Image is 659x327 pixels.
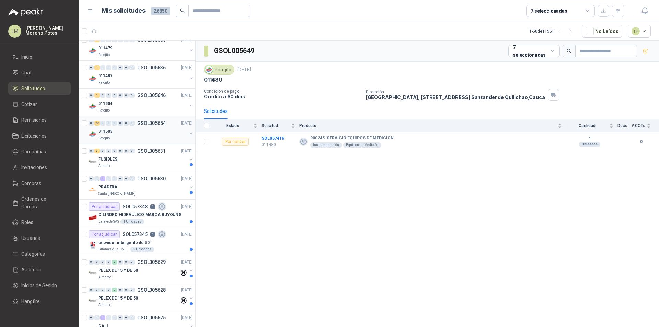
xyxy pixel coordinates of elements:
p: CILINDRO HIDRAULICO MARCA BUYOUNG [98,212,182,218]
div: Por cotizar [222,138,249,146]
a: Órdenes de Compra [8,192,71,213]
b: 900245 | SERVICIO EQUIPOS DE MEDICION [310,136,394,141]
div: 0 [106,93,111,98]
div: 5 [100,176,105,181]
p: [DATE] [181,231,193,238]
a: 0 27 0 0 0 0 0 0 GSOL005654[DATE] Company Logo011503Patojito [89,119,194,141]
div: 0 [118,65,123,70]
img: Company Logo [89,130,97,138]
p: GSOL005646 [137,93,166,98]
p: SOL057348 [123,204,148,209]
div: 0 [100,260,105,265]
span: Solicitud [262,123,290,128]
div: 0 [118,121,123,126]
p: Patojito [98,136,110,141]
p: PELEX DE 15 Y DE 50 [98,267,138,274]
div: 0 [100,288,105,292]
img: Company Logo [89,297,97,305]
span: Invitaciones [21,164,47,171]
div: 1 - 50 de 11551 [529,26,576,37]
span: Usuarios [21,234,40,242]
div: 0 [106,121,111,126]
p: GSOL005629 [137,260,166,265]
p: Gimnasio La Colina [98,247,129,252]
p: [DATE] [181,259,193,266]
div: 0 [129,288,135,292]
a: Auditoria [8,263,71,276]
span: Inicios de Sesión [21,282,57,289]
p: GSOL005654 [137,121,166,126]
div: 0 [118,176,123,181]
p: Almatec [98,302,111,308]
div: 2 Unidades [130,247,154,252]
a: Inicios de Sesión [8,279,71,292]
a: SOL057419 [262,136,284,141]
div: 0 [124,176,129,181]
p: 011503 [98,128,112,135]
p: Almatec [98,275,111,280]
p: Almatec [98,163,111,169]
div: 0 [124,149,129,153]
a: Roles [8,216,71,229]
p: 011487 [98,73,112,79]
p: FUSIBLES [98,156,117,163]
div: 0 [89,93,94,98]
div: 0 [112,315,117,320]
span: Inicio [21,53,32,61]
a: Compañías [8,145,71,158]
div: 3 [94,149,100,153]
p: PELEX DE 15 Y DE 50 [98,295,138,302]
div: 0 [118,93,123,98]
p: [DATE] [181,176,193,182]
div: 0 [100,121,105,126]
th: Cantidad [566,119,617,132]
span: # COTs [632,123,645,128]
p: GSOL005630 [137,176,166,181]
th: Solicitud [262,119,299,132]
div: 0 [118,260,123,265]
div: 0 [89,288,94,292]
a: Compras [8,177,71,190]
div: 0 [124,93,129,98]
h3: GSOL005649 [214,46,255,56]
th: Docs [617,119,632,132]
p: Patojito [98,108,110,113]
div: 0 [129,260,135,265]
p: [DATE] [181,315,193,321]
span: Auditoria [21,266,41,273]
div: Por adjudicar [89,202,120,211]
div: 0 [106,260,111,265]
p: PRADERA [98,184,117,190]
div: 0 [100,93,105,98]
p: GSOL005631 [137,149,166,153]
div: 1 Unidades [120,219,144,224]
img: Company Logo [89,158,97,166]
a: Categorías [8,247,71,260]
div: Instrumentación [310,142,342,148]
div: 0 [106,288,111,292]
img: Company Logo [89,102,97,110]
p: [DATE] [237,67,251,73]
a: 0 1 0 0 0 0 0 0 GSOL005655[DATE] Company Logo011479Patojito [89,36,194,58]
div: 0 [112,176,117,181]
div: 0 [112,65,117,70]
div: 0 [89,149,94,153]
div: 0 [118,288,123,292]
div: 0 [129,176,135,181]
div: 0 [94,315,100,320]
a: Chat [8,66,71,79]
p: 4 [150,232,155,237]
div: 0 [100,149,105,153]
div: 0 [124,65,129,70]
div: 0 [89,65,94,70]
div: 0 [94,176,100,181]
div: 2 [112,260,117,265]
a: 0 1 0 0 0 0 0 0 GSOL005636[DATE] Company Logo011487Patojito [89,63,194,85]
p: Patojito [98,80,110,85]
a: 0 0 0 0 2 0 0 0 GSOL005629[DATE] Company LogoPELEX DE 15 Y DE 50Almatec [89,258,194,280]
a: Cotizar [8,98,71,111]
div: Por adjudicar [89,230,120,238]
a: 0 3 0 0 0 0 0 0 GSOL005631[DATE] Company LogoFUSIBLESAlmatec [89,147,194,169]
div: 1 [94,65,100,70]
